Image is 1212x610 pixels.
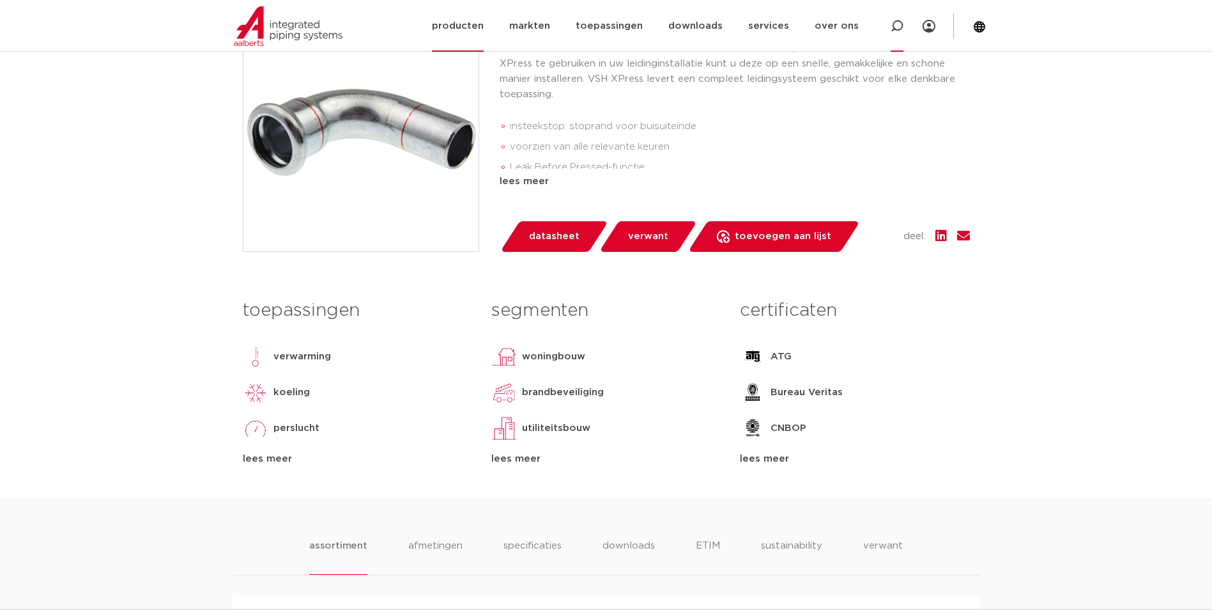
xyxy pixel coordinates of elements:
p: utiliteitsbouw [522,421,590,436]
img: ATG [740,344,765,370]
img: Product Image for VSH XPress Staalverzinkt bocht 90° (press x insteek) [243,16,479,251]
span: deel: [903,229,925,244]
p: verwarming [273,349,331,364]
li: afmetingen [408,538,463,575]
h3: certificaten [740,298,969,324]
img: Bureau Veritas [740,380,765,405]
img: utiliteitsbouw [491,416,517,441]
li: voorzien van alle relevante keuren [510,137,970,157]
li: Leak Before Pressed-functie [510,157,970,178]
h3: toepassingen [243,298,472,324]
li: sustainability [761,538,822,575]
p: Bureau Veritas [771,385,843,400]
img: perslucht [243,416,268,441]
span: toevoegen aan lijst [735,226,831,247]
p: ATG [771,349,792,364]
img: CNBOP [740,416,765,441]
p: woningbouw [522,349,585,364]
p: koeling [273,385,310,400]
li: assortiment [309,538,367,575]
div: lees meer [243,451,472,467]
span: verwant [628,226,668,247]
p: De VSH XPress C1411 is een 90º bocht staalverzinkt met een pers en een buiseind. Door VSH XPress ... [500,41,970,102]
img: woningbouw [491,344,517,370]
div: lees meer [500,174,970,189]
li: insteekstop: stoprand voor buisuiteinde [510,116,970,137]
img: brandbeveiliging [491,380,517,405]
p: perslucht [273,421,319,436]
div: lees meer [491,451,721,467]
img: verwarming [243,344,268,370]
a: verwant [599,221,697,252]
div: lees meer [740,451,969,467]
h3: segmenten [491,298,721,324]
p: CNBOP [771,421,806,436]
li: specificaties [503,538,562,575]
span: datasheet [529,226,579,247]
li: verwant [863,538,903,575]
a: datasheet [500,221,608,252]
p: brandbeveiliging [522,385,604,400]
li: ETIM [696,538,720,575]
img: koeling [243,380,268,405]
li: downloads [602,538,655,575]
